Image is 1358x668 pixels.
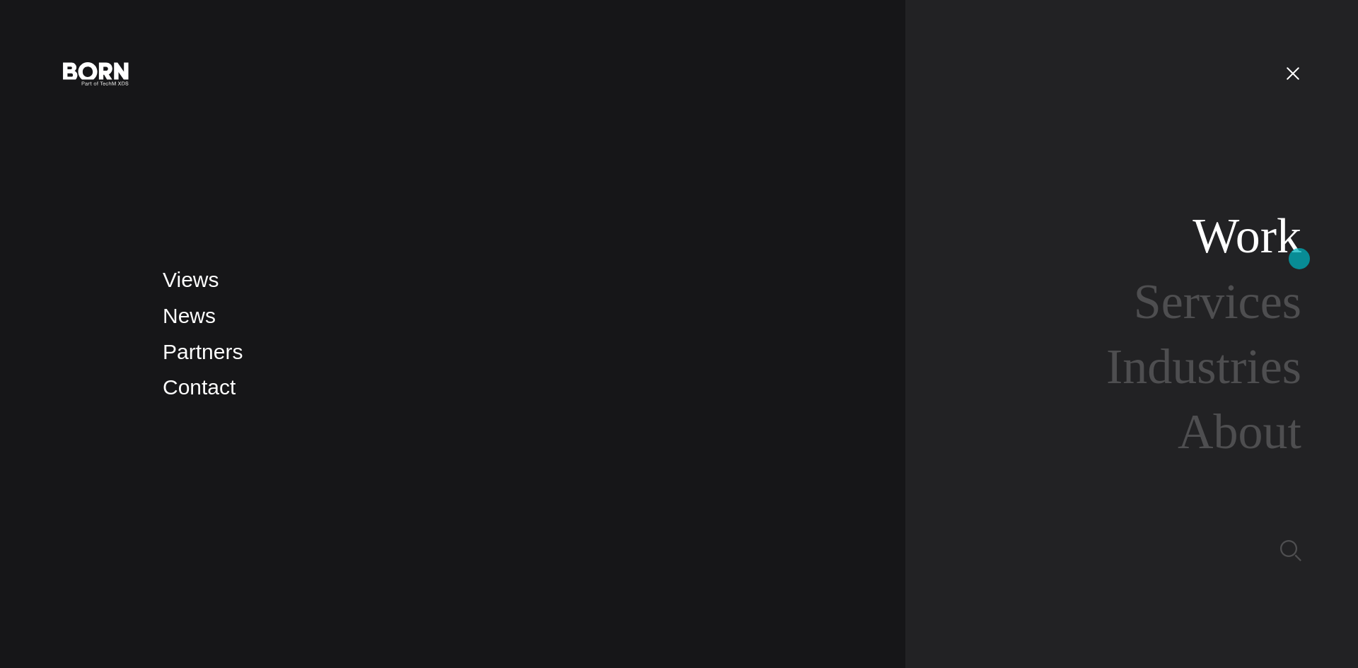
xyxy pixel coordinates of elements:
[1134,274,1301,329] a: Services
[163,304,216,327] a: News
[1178,404,1301,459] a: About
[163,340,243,363] a: Partners
[163,375,236,399] a: Contact
[1192,209,1301,263] a: Work
[163,268,219,291] a: Views
[1276,58,1310,88] button: Open
[1280,540,1301,561] img: Search
[1106,339,1301,394] a: Industries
